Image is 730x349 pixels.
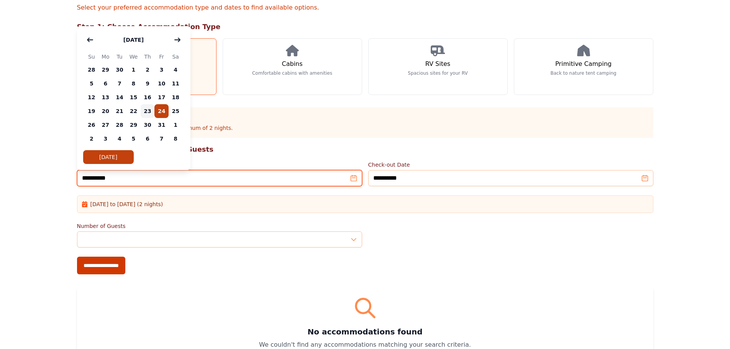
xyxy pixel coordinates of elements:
[85,118,99,132] span: 26
[98,118,113,132] span: 27
[154,63,169,77] span: 3
[83,150,134,164] button: [DATE]
[141,132,155,146] span: 6
[154,118,169,132] span: 31
[169,77,183,90] span: 11
[77,222,362,230] label: Number of Guests
[85,52,99,61] span: Su
[113,118,127,132] span: 28
[169,132,183,146] span: 8
[169,90,183,104] span: 18
[154,52,169,61] span: Fr
[77,3,653,12] p: Select your preferred accommodation type and dates to find available options.
[98,132,113,146] span: 3
[113,90,127,104] span: 14
[85,104,99,118] span: 19
[141,90,155,104] span: 16
[169,52,183,61] span: Sa
[98,52,113,61] span: Mo
[85,132,99,146] span: 2
[85,63,99,77] span: 28
[223,38,362,95] a: Cabins Comfortable cabins with amenities
[368,38,508,95] a: RV Sites Spacious sites for your RV
[154,104,169,118] span: 24
[116,32,151,48] button: [DATE]
[425,59,450,69] h3: RV Sites
[252,70,332,76] p: Comfortable cabins with amenities
[154,132,169,146] span: 7
[514,38,653,95] a: Primitive Camping Back to nature tent camping
[169,63,183,77] span: 4
[169,104,183,118] span: 25
[126,104,141,118] span: 22
[113,52,127,61] span: Tu
[126,90,141,104] span: 15
[113,63,127,77] span: 30
[86,326,644,337] h3: No accommodations found
[141,63,155,77] span: 2
[98,63,113,77] span: 29
[126,132,141,146] span: 5
[98,104,113,118] span: 20
[85,77,99,90] span: 5
[551,70,617,76] p: Back to nature tent camping
[77,21,653,32] h2: Step 1: Choose Accommodation Type
[113,132,127,146] span: 4
[85,90,99,104] span: 12
[141,104,155,118] span: 23
[282,59,302,69] h3: Cabins
[555,59,612,69] h3: Primitive Camping
[141,118,155,132] span: 30
[113,104,127,118] span: 21
[77,144,653,155] h2: Step 2: Select Your Dates & Guests
[169,118,183,132] span: 1
[98,77,113,90] span: 6
[126,77,141,90] span: 8
[77,161,362,169] label: Check-in Date
[98,90,113,104] span: 13
[126,52,141,61] span: We
[154,77,169,90] span: 10
[113,77,127,90] span: 7
[126,63,141,77] span: 1
[90,200,163,208] span: [DATE] to [DATE] (2 nights)
[141,77,155,90] span: 9
[126,118,141,132] span: 29
[368,161,653,169] label: Check-out Date
[408,70,468,76] p: Spacious sites for your RV
[154,90,169,104] span: 17
[141,52,155,61] span: Th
